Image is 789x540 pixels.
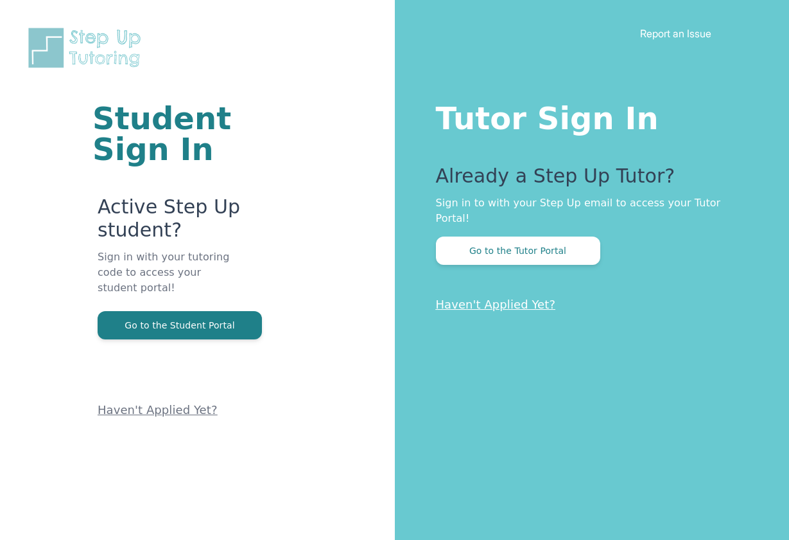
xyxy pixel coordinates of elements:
[436,244,600,256] a: Go to the Tutor Portal
[26,26,149,70] img: Step Up Tutoring horizontal logo
[98,319,262,331] a: Go to the Student Portal
[98,311,262,339] button: Go to the Student Portal
[436,165,738,195] p: Already a Step Up Tutor?
[92,103,241,165] h1: Student Sign In
[640,27,711,40] a: Report an Issue
[98,195,241,249] p: Active Step Up student?
[436,298,556,311] a: Haven't Applied Yet?
[436,237,600,265] button: Go to the Tutor Portal
[436,98,738,134] h1: Tutor Sign In
[436,195,738,226] p: Sign in to with your Step Up email to access your Tutor Portal!
[98,403,218,417] a: Haven't Applied Yet?
[98,249,241,311] p: Sign in with your tutoring code to access your student portal!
